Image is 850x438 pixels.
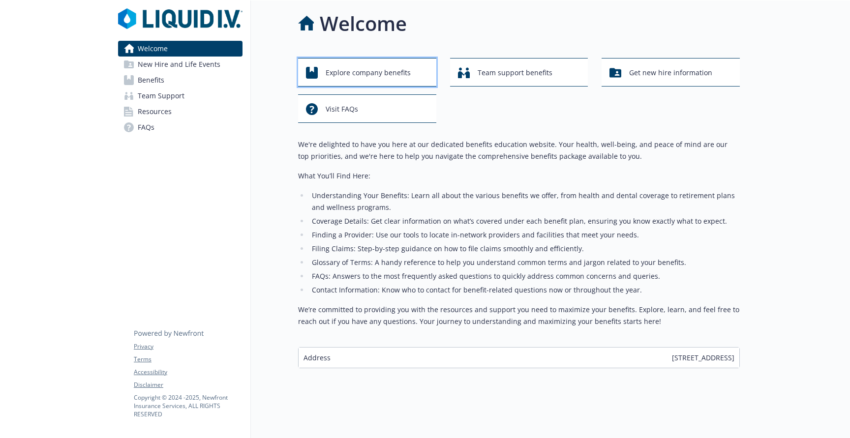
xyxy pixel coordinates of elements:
li: Contact Information: Know who to contact for benefit-related questions now or throughout the year. [309,284,740,296]
span: Visit FAQs [326,100,358,118]
p: Copyright © 2024 - 2025 , Newfront Insurance Services, ALL RIGHTS RESERVED [134,393,242,418]
li: Coverage Details: Get clear information on what’s covered under each benefit plan, ensuring you k... [309,215,740,227]
button: Explore company benefits [298,58,436,87]
button: Get new hire information [602,58,740,87]
a: New Hire and Life Events [118,57,243,72]
li: Finding a Provider: Use our tools to locate in-network providers and facilities that meet your ne... [309,229,740,241]
span: Resources [138,104,172,119]
a: Team Support [118,88,243,104]
li: FAQs: Answers to the most frequently asked questions to quickly address common concerns and queries. [309,270,740,282]
a: Welcome [118,41,243,57]
li: Understanding Your Benefits: Learn all about the various benefits we offer, from health and denta... [309,190,740,213]
span: Welcome [138,41,168,57]
span: Get new hire information [629,63,712,82]
p: We’re committed to providing you with the resources and support you need to maximize your benefit... [298,304,740,327]
a: Privacy [134,342,242,351]
button: Visit FAQs [298,94,436,123]
span: Benefits [138,72,164,88]
h1: Welcome [320,9,407,38]
a: Accessibility [134,368,242,377]
p: What You’ll Find Here: [298,170,740,182]
li: Filing Claims: Step-by-step guidance on how to file claims smoothly and efficiently. [309,243,740,255]
p: We're delighted to have you here at our dedicated benefits education website. Your health, well-b... [298,139,740,162]
span: Explore company benefits [326,63,411,82]
span: Address [304,352,331,363]
li: Glossary of Terms: A handy reference to help you understand common terms and jargon related to yo... [309,257,740,268]
span: Team Support [138,88,184,104]
a: Benefits [118,72,243,88]
a: FAQs [118,119,243,135]
span: FAQs [138,119,154,135]
span: New Hire and Life Events [138,57,220,72]
button: Team support benefits [450,58,588,87]
a: Terms [134,355,242,364]
a: Disclaimer [134,380,242,389]
a: Resources [118,104,243,119]
span: Team support benefits [478,63,552,82]
span: [STREET_ADDRESS] [672,352,734,363]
